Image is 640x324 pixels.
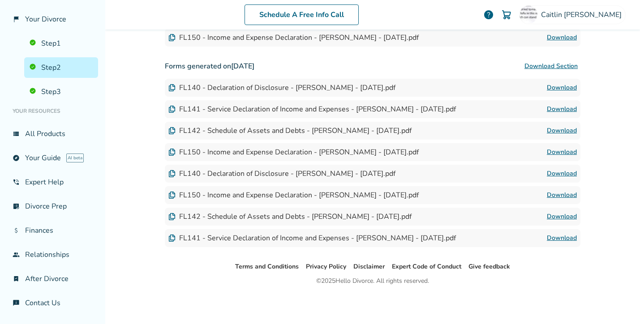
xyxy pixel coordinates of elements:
[522,57,580,75] button: Download Section
[520,6,537,24] img: Caitlin Flom
[168,126,412,136] div: FL142 - Schedule of Assets and Debts - [PERSON_NAME] - [DATE].pdf
[7,148,98,168] a: exploreYour GuideAI beta
[547,125,577,136] a: Download
[7,102,98,120] li: Your Resources
[7,172,98,192] a: phone_in_talkExpert Help
[168,34,176,41] img: Document
[392,262,461,271] a: Expert Code of Conduct
[468,261,510,272] li: Give feedback
[168,33,419,43] div: FL150 - Income and Expense Declaration - [PERSON_NAME] - [DATE].pdf
[7,9,98,30] a: flag_2Your Divorce
[7,124,98,144] a: view_listAll Products
[7,293,98,313] a: chat_infoContact Us
[547,211,577,222] a: Download
[168,106,176,113] img: Document
[483,9,494,20] a: help
[306,262,346,271] a: Privacy Policy
[168,234,176,242] img: Document
[7,244,98,265] a: groupRelationships
[24,33,98,54] a: Step1
[168,147,419,157] div: FL150 - Income and Expense Declaration - [PERSON_NAME] - [DATE].pdf
[168,213,176,220] img: Document
[168,104,456,114] div: FL141 - Service Declaration of Income and Expenses - [PERSON_NAME] - [DATE].pdf
[168,149,176,156] img: Document
[353,261,385,272] li: Disclaimer
[245,4,359,25] a: Schedule A Free Info Call
[168,127,176,134] img: Document
[168,84,176,91] img: Document
[235,262,299,271] a: Terms and Conditions
[168,170,176,177] img: Document
[13,16,20,23] span: flag_2
[13,130,20,137] span: view_list
[7,196,98,217] a: list_alt_checkDivorce Prep
[66,153,84,162] span: AI beta
[547,104,577,115] a: Download
[24,81,98,102] a: Step3
[547,190,577,200] a: Download
[547,82,577,93] a: Download
[168,212,412,222] div: FL142 - Schedule of Assets and Debts - [PERSON_NAME] - [DATE].pdf
[13,275,20,282] span: bookmark_check
[165,57,580,75] h3: Forms generated on [DATE]
[13,179,20,186] span: phone_in_talk
[168,169,395,179] div: FL140 - Declaration of Disclosure - [PERSON_NAME] - [DATE].pdf
[168,233,456,243] div: FL141 - Service Declaration of Income and Expenses - [PERSON_NAME] - [DATE].pdf
[547,32,577,43] a: Download
[541,10,625,20] span: Caitlin [PERSON_NAME]
[547,233,577,243] a: Download
[547,147,577,158] a: Download
[13,154,20,162] span: explore
[7,269,98,289] a: bookmark_checkAfter Divorce
[316,276,429,286] div: © 2025 Hello Divorce. All rights reserved.
[168,192,176,199] img: Document
[24,57,98,78] a: Step2
[547,168,577,179] a: Download
[13,203,20,210] span: list_alt_check
[595,281,640,324] iframe: Chat Widget
[168,83,395,93] div: FL140 - Declaration of Disclosure - [PERSON_NAME] - [DATE].pdf
[7,220,98,241] a: attach_moneyFinances
[13,299,20,307] span: chat_info
[13,251,20,258] span: group
[25,14,66,24] span: Your Divorce
[501,9,512,20] img: Cart
[13,227,20,234] span: attach_money
[168,190,419,200] div: FL150 - Income and Expense Declaration - [PERSON_NAME] - [DATE].pdf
